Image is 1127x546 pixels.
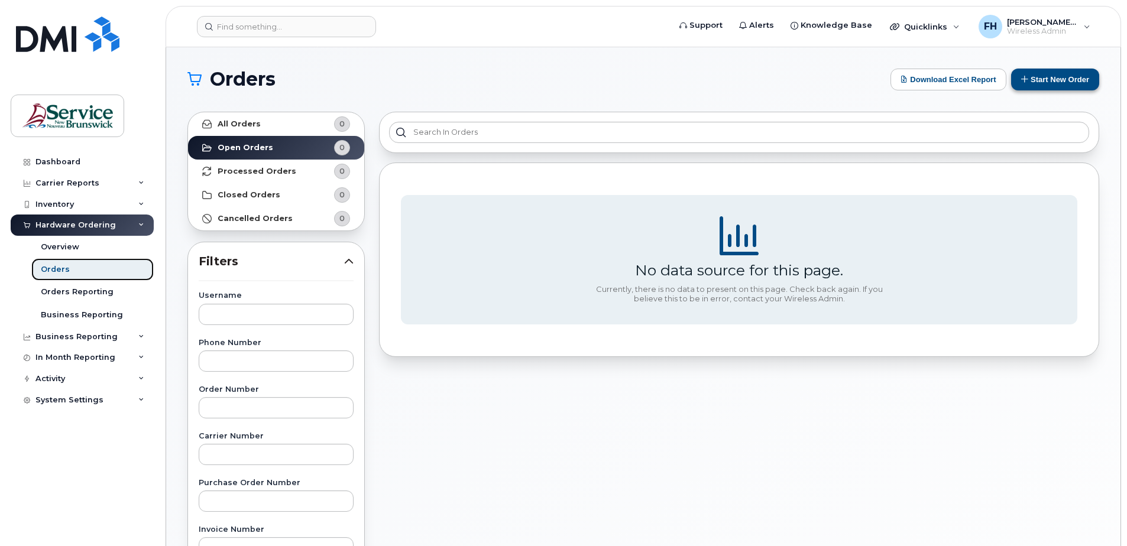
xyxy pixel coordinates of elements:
[218,167,296,176] strong: Processed Orders
[339,165,345,177] span: 0
[218,214,293,223] strong: Cancelled Orders
[218,190,280,200] strong: Closed Orders
[199,292,354,300] label: Username
[635,261,843,279] div: No data source for this page.
[339,142,345,153] span: 0
[199,526,354,534] label: Invoice Number
[218,143,273,152] strong: Open Orders
[389,122,1089,143] input: Search in orders
[188,207,364,230] a: Cancelled Orders0
[199,433,354,440] label: Carrier Number
[339,213,345,224] span: 0
[339,189,345,200] span: 0
[890,69,1006,90] button: Download Excel Report
[188,136,364,160] a: Open Orders0
[188,183,364,207] a: Closed Orders0
[199,479,354,487] label: Purchase Order Number
[199,253,344,270] span: Filters
[188,112,364,136] a: All Orders0
[199,386,354,394] label: Order Number
[199,339,354,347] label: Phone Number
[188,160,364,183] a: Processed Orders0
[210,70,276,88] span: Orders
[1011,69,1099,90] button: Start New Order
[591,285,887,303] div: Currently, there is no data to present on this page. Check back again. If you believe this to be ...
[339,118,345,129] span: 0
[218,119,261,129] strong: All Orders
